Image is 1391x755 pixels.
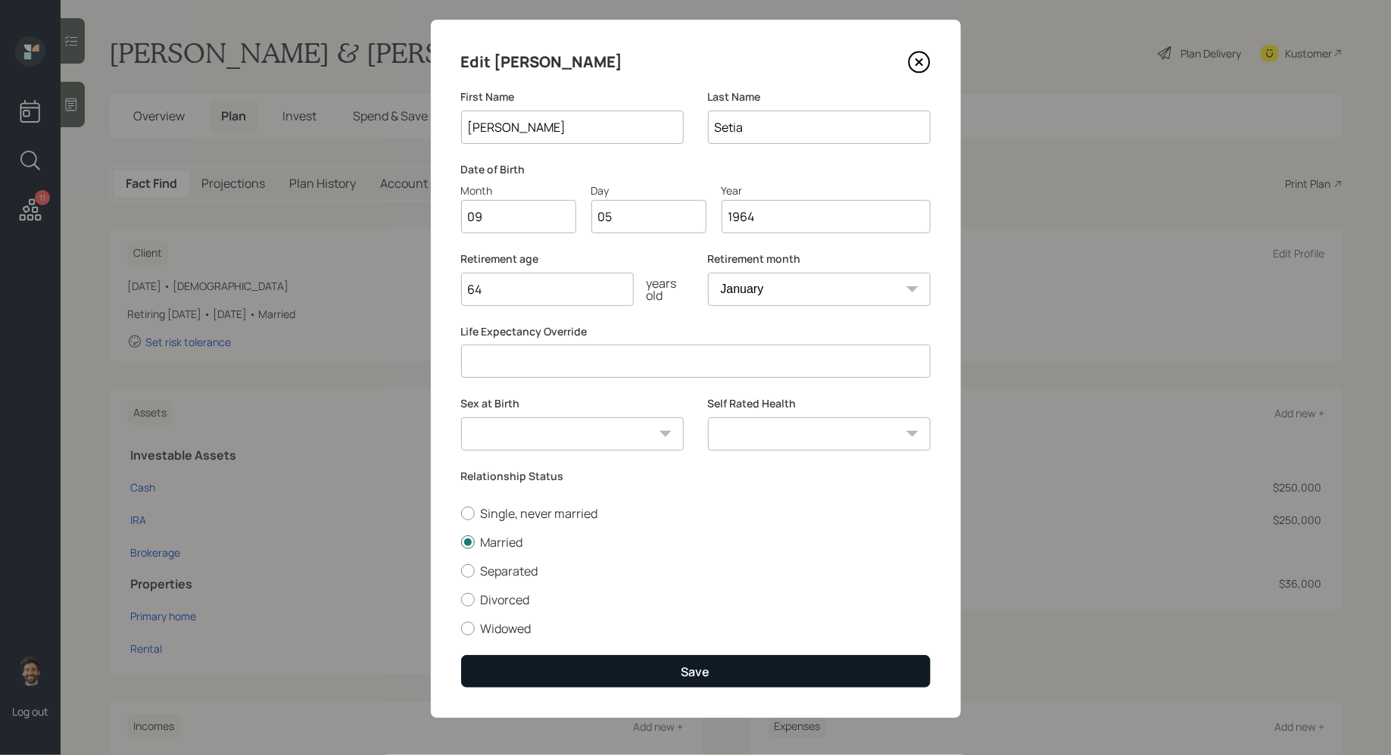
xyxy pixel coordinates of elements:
[461,162,931,177] label: Date of Birth
[591,183,706,198] div: Day
[722,183,931,198] div: Year
[461,591,931,608] label: Divorced
[681,663,710,680] div: Save
[461,200,576,233] input: Month
[708,89,931,105] label: Last Name
[461,396,684,411] label: Sex at Birth
[591,200,706,233] input: Day
[461,183,576,198] div: Month
[461,620,931,637] label: Widowed
[634,277,684,301] div: years old
[461,469,931,484] label: Relationship Status
[461,89,684,105] label: First Name
[461,251,684,267] label: Retirement age
[708,396,931,411] label: Self Rated Health
[461,563,931,579] label: Separated
[461,324,931,339] label: Life Expectancy Override
[461,505,931,522] label: Single, never married
[461,50,623,74] h4: Edit [PERSON_NAME]
[461,534,931,551] label: Married
[708,251,931,267] label: Retirement month
[461,655,931,688] button: Save
[722,200,931,233] input: Year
